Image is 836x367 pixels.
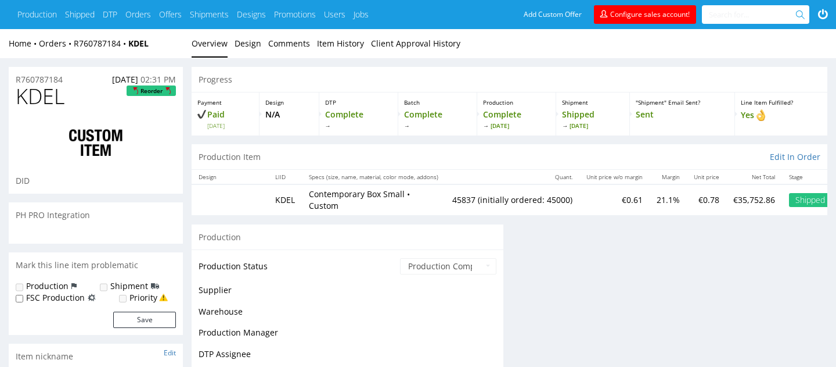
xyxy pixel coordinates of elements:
[268,29,310,58] a: Comments
[562,122,623,130] span: [DATE]
[562,109,623,130] p: Shipped
[579,170,650,184] th: Unit price w/o margin
[110,280,148,292] label: Shipment
[483,109,550,130] p: Complete
[636,109,729,120] p: Sent
[199,305,397,326] td: Warehouse
[317,29,364,58] a: Item History
[49,120,142,166] img: ico-item-custom-a8f9c3db6a5631ce2f509e228e8b95abde266dc4376634de7b166047de09ff05.png
[71,280,77,292] img: icon-production-flag.svg
[325,109,392,130] p: Complete
[199,257,397,283] td: Production Status
[268,184,302,215] td: KDEL
[265,109,312,120] p: N/A
[650,170,687,184] th: Margin
[190,9,229,20] a: Shipments
[404,109,471,130] p: Complete
[404,98,471,106] p: Batch
[159,9,182,20] a: Offers
[140,74,176,85] span: 02:31 PM
[159,293,168,302] img: yellow_warning_triangle.png
[197,98,253,106] p: Payment
[113,312,176,328] button: Save
[309,188,438,211] p: Contemporary Box Small • Custom
[483,98,550,106] p: Production
[687,170,726,184] th: Unit price
[199,326,397,347] td: Production Manager
[302,170,445,184] th: Specs (size, name, material, color mode, addons)
[151,280,159,292] img: icon-shipping-flag.svg
[192,224,503,250] div: Production
[74,38,128,49] a: R760787184
[265,98,312,106] p: Design
[26,280,69,292] label: Production
[445,170,579,184] th: Quant.
[16,85,64,108] span: KDEL
[39,38,74,49] a: Orders
[709,5,798,24] input: Search for...
[128,38,149,49] a: KDEL
[274,9,316,20] a: Promotions
[371,29,460,58] a: Client Approval History
[199,151,261,163] p: Production Item
[16,175,30,186] span: DID
[164,348,176,358] a: Edit
[687,184,726,215] td: €0.78
[268,170,302,184] th: LIID
[237,9,266,20] a: Designs
[726,170,782,184] th: Net Total
[17,9,57,20] a: Production
[207,122,253,130] span: [DATE]
[197,109,253,130] p: Paid
[770,151,820,163] a: Edit In Order
[9,202,183,228] div: PH PRO Integration
[562,98,623,106] p: Shipment
[726,184,782,215] td: €35,752.86
[594,5,696,24] a: Configure sales account!
[610,9,690,19] span: Configure sales account!
[88,292,96,304] img: icon-fsc-production-flag.svg
[741,98,821,106] p: Line Item Fulfilled?
[324,9,345,20] a: Users
[9,252,183,278] div: Mark this line item problematic
[199,283,397,305] td: Supplier
[579,184,650,215] td: €0.61
[354,9,369,20] a: Jobs
[325,98,392,106] p: DTP
[112,74,138,85] span: [DATE]
[65,9,95,20] a: Shipped
[483,122,550,130] span: [DATE]
[26,292,85,304] label: FSC Production
[235,29,261,58] a: Design
[192,67,827,92] div: Progress
[650,184,687,215] td: 21.1%
[9,38,39,49] a: Home
[445,184,579,215] td: 45837 (initially ordered: 45000)
[130,85,173,96] span: Reorder
[125,9,151,20] a: Orders
[517,5,588,24] a: Add Custom Offer
[741,109,821,122] p: Yes
[192,170,268,184] th: Design
[192,29,228,58] a: Overview
[636,98,729,106] p: "Shipment" Email Sent?
[103,9,117,20] a: DTP
[129,292,157,304] label: Priority
[16,74,63,85] a: R760787184
[789,193,831,207] div: Shipped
